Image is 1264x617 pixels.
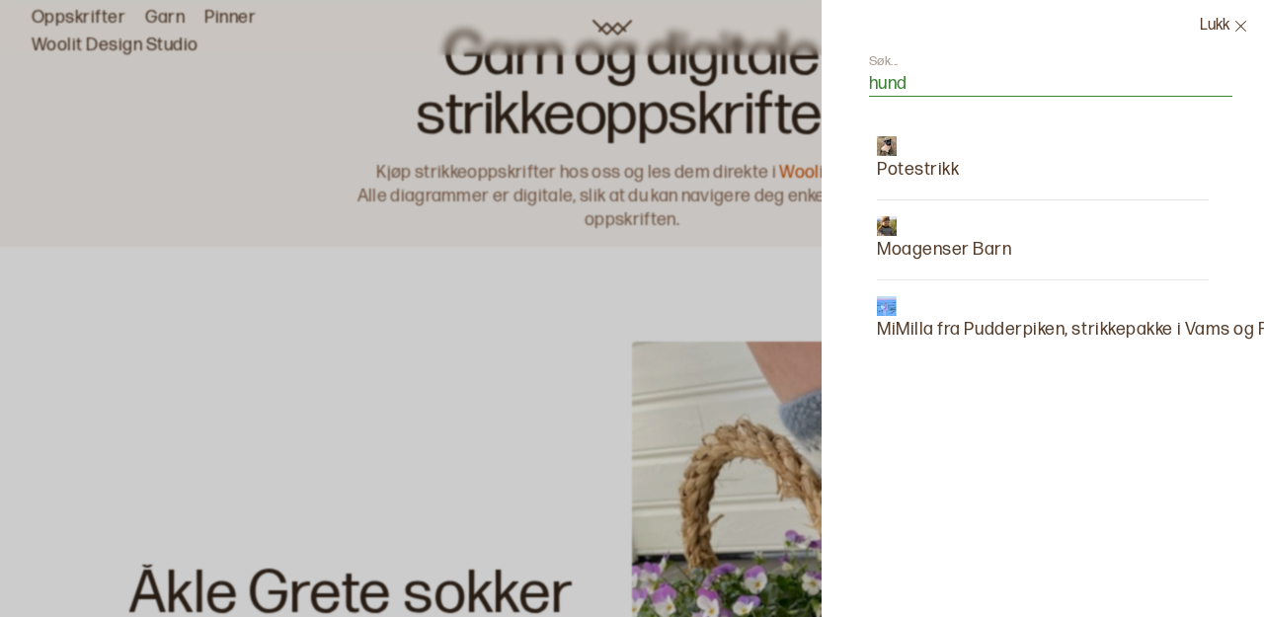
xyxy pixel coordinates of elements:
[877,216,1012,264] a: Moagenser BarnMoagenser Barn
[877,136,959,184] a: PotestrikkPotestrikk
[877,136,897,156] img: Potestrikk
[877,236,1012,264] p: Moagenser Barn
[877,296,897,316] img: MiMilla fra Pudderpiken, strikkepakke i Vams og Finull fra Rauma
[877,156,959,184] p: Potestrikk
[869,52,899,70] label: Søk...
[877,216,897,236] img: Moagenser Barn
